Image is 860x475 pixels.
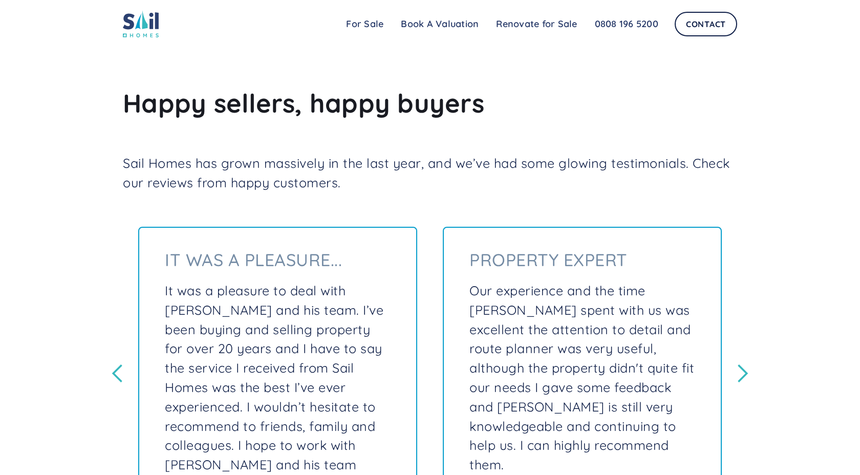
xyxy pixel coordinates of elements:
p: Our experience and the time [PERSON_NAME] spent with us was excellent the attention to detail and... [469,281,695,474]
h3: It was a pleasure... [165,249,342,270]
a: 0808 196 5200 [586,14,667,34]
a: For Sale [337,14,392,34]
img: sail home logo colored [123,10,159,37]
a: Contact [675,12,737,36]
a: Renovate for Sale [487,14,586,34]
h3: Property Expert [469,249,628,270]
h2: Happy sellers, happy buyers [123,87,737,119]
p: Sail Homes has grown massively in the last year, and we’ve had some glowing testimonials. Check o... [123,154,737,192]
a: Book A Valuation [392,14,487,34]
